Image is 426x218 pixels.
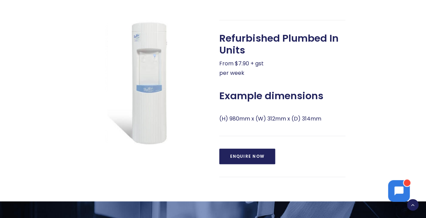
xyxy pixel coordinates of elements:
span: Refurbished Plumbed In Units [219,32,345,56]
p: From $7.90 + gst per week [219,59,345,78]
a: Enquire Now [219,149,275,164]
span: Example dimensions [219,90,323,102]
p: (H) 980mm x (W) 312mm x (D) 314mm [219,114,345,124]
iframe: Chatbot [381,173,417,209]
